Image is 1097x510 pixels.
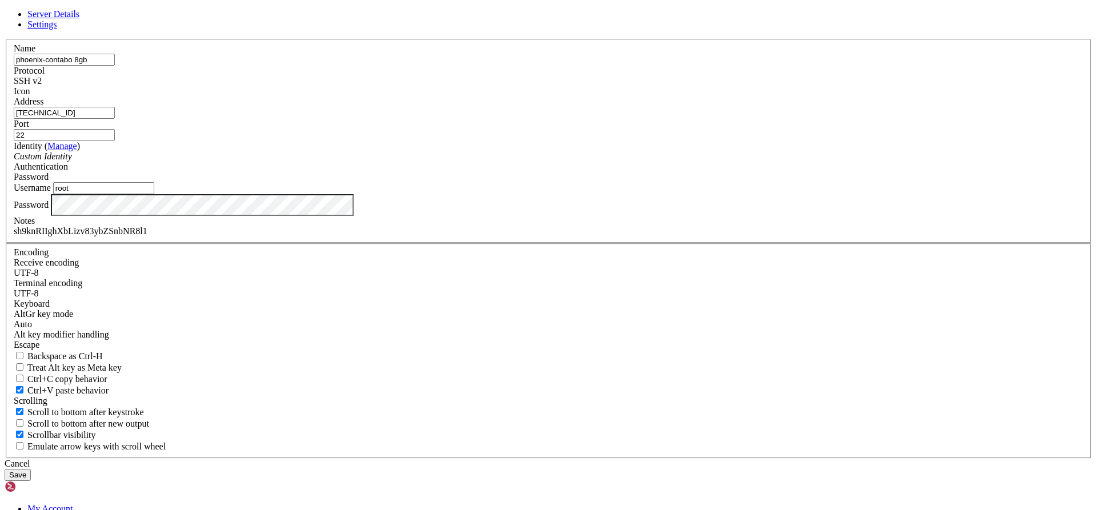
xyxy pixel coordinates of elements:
input: Server Name [14,54,115,66]
label: Notes [14,216,35,226]
div: Password [14,172,1083,182]
div: UTF-8 [14,288,1083,299]
input: Ctrl+V paste behavior [16,386,23,393]
label: Controls how the Alt key is handled. Escape: Send an ESC prefix. 8-Bit: Add 128 to the typed char... [14,330,109,339]
div: Cancel [5,459,1092,469]
label: Set the expected encoding for data received from the host. If the encodings do not match, visual ... [14,309,73,319]
label: Port [14,119,29,128]
label: The default terminal encoding. ISO-2022 enables character map translations (like graphics maps). ... [14,278,82,288]
a: Manage [47,141,77,151]
span: UTF-8 [14,288,39,298]
span: Backspace as Ctrl-H [27,351,103,361]
div: Custom Identity [14,151,1083,162]
div: UTF-8 [14,268,1083,278]
input: Treat Alt key as Meta key [16,363,23,371]
button: Save [5,469,31,481]
label: Identity [14,141,80,151]
span: Scroll to bottom after keystroke [27,407,144,417]
span: SSH v2 [14,76,42,86]
label: Whether the Alt key acts as a Meta key or as a distinct Alt key. [14,363,122,372]
label: Address [14,97,43,106]
div: sh9knRIIghXbLizv83ybZSnbNR8l1 [14,226,1083,236]
input: Host Name or IP [14,107,115,119]
span: Scroll to bottom after new output [27,419,149,428]
label: Keyboard [14,299,50,308]
input: Login Username [53,182,154,194]
input: Emulate arrow keys with scroll wheel [16,442,23,449]
span: Emulate arrow keys with scroll wheel [27,441,166,451]
label: Icon [14,86,30,96]
span: UTF-8 [14,268,39,278]
i: Custom Identity [14,151,72,161]
label: Authentication [14,162,68,171]
label: Protocol [14,66,45,75]
label: Name [14,43,35,53]
label: Password [14,199,49,209]
label: Whether to scroll to the bottom on any keystroke. [14,407,144,417]
label: Username [14,183,51,192]
div: (0, 1) [5,14,9,24]
label: Ctrl-C copies if true, send ^C to host if false. Ctrl-Shift-C sends ^C to host if true, copies if... [14,374,107,384]
div: Auto [14,319,1083,330]
label: Scrolling [14,396,47,405]
span: ( ) [45,141,80,151]
span: Ctrl+C copy behavior [27,374,107,384]
label: Scroll to bottom after new output. [14,419,149,428]
x-row: Connecting [TECHNICAL_ID]... [5,5,947,14]
span: Ctrl+V paste behavior [27,385,109,395]
label: Set the expected encoding for data received from the host. If the encodings do not match, visual ... [14,258,79,267]
span: Escape [14,340,39,350]
label: When using the alternative screen buffer, and DECCKM (Application Cursor Keys) is active, mouse w... [14,441,166,451]
input: Ctrl+C copy behavior [16,375,23,382]
input: Port Number [14,129,115,141]
span: Auto [14,319,32,329]
input: Scroll to bottom after keystroke [16,408,23,415]
span: Password [14,172,49,182]
label: Encoding [14,247,49,257]
div: Escape [14,340,1083,350]
span: Treat Alt key as Meta key [27,363,122,372]
input: Backspace as Ctrl-H [16,352,23,359]
label: If true, the backspace should send BS ('\x08', aka ^H). Otherwise the backspace key should send '... [14,351,103,361]
span: Scrollbar visibility [27,430,96,440]
div: SSH v2 [14,76,1083,86]
img: Shellngn [5,481,70,492]
input: Scrollbar visibility [16,431,23,438]
label: Ctrl+V pastes if true, sends ^V to host if false. Ctrl+Shift+V sends ^V to host if true, pastes i... [14,385,109,395]
a: Server Details [27,9,79,19]
input: Scroll to bottom after new output [16,419,23,427]
label: The vertical scrollbar mode. [14,430,96,440]
a: Settings [27,19,57,29]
